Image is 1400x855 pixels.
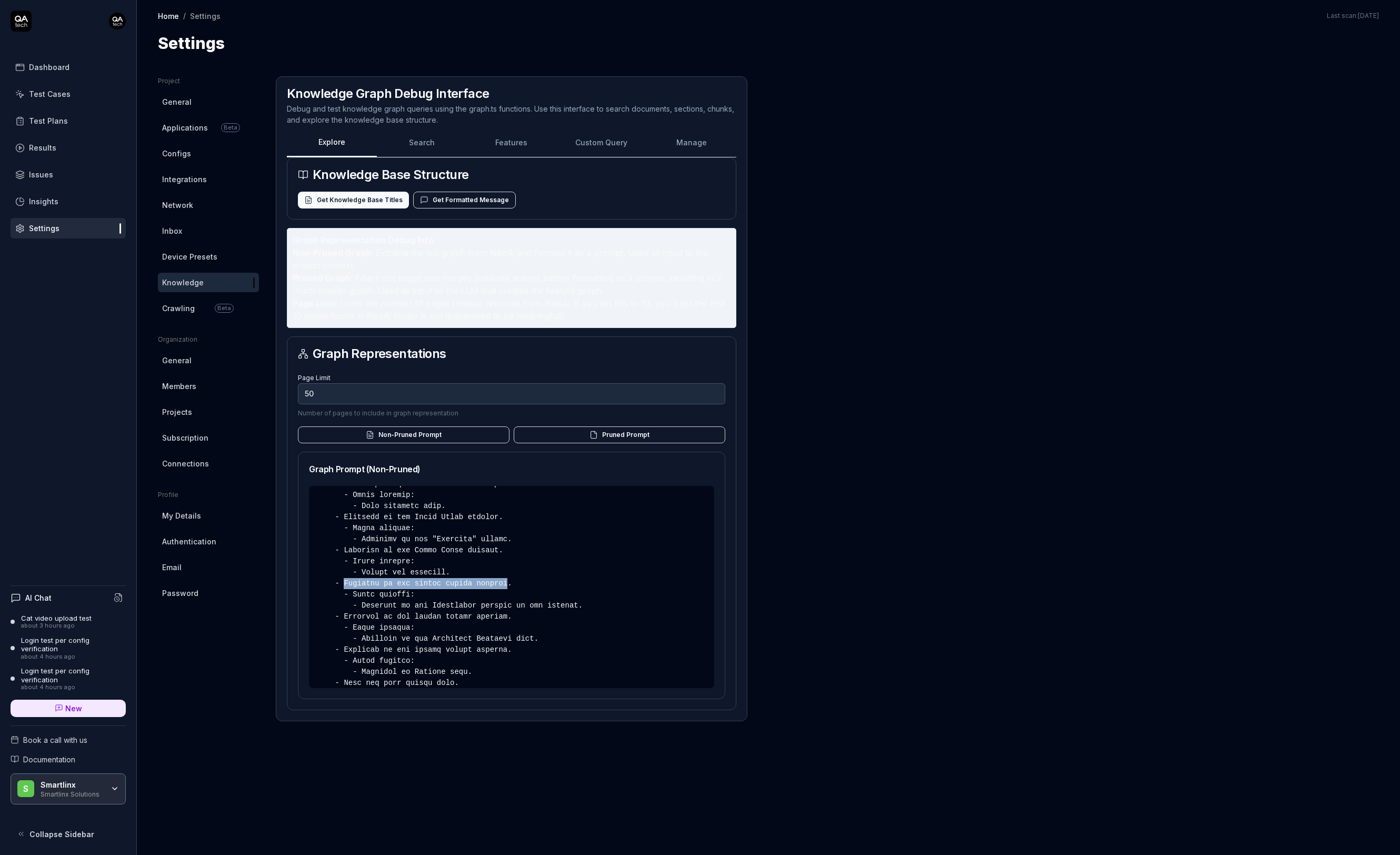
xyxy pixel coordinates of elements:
[11,636,126,660] a: Login test per config verificationabout 4 hours ago
[158,299,259,318] a: CrawlingBeta
[162,562,182,573] span: Email
[162,200,193,211] span: Network
[162,355,192,366] span: General
[298,374,331,382] label: Page Limit
[21,614,92,622] div: Cat video upload test
[556,136,646,157] button: Custom Query
[162,148,191,159] span: Configs
[41,789,104,798] div: Smartlinx Solutions
[162,510,201,521] span: My Details
[162,277,204,288] span: Knowledge
[158,335,259,344] div: Organization
[293,297,731,322] li: : Limits the number of pages (nodes) returned from Neo4j. If you set this to 10, you'll get the f...
[287,87,736,100] h2: Knowledge Graph Debug Interface
[29,88,71,100] div: Test Cases
[162,432,208,443] span: Subscription
[29,829,94,840] span: Collapse Sidebar
[158,32,225,55] h1: Settings
[29,223,59,234] div: Settings
[158,583,259,603] a: Password
[162,381,196,392] span: Members
[162,251,217,262] span: Device Presets
[21,667,126,684] div: Login test per config verification
[11,700,126,717] a: New
[23,754,75,765] span: Documentation
[293,235,434,245] strong: Graph Representation Debug Info
[298,426,509,443] button: Non-Pruned Prompt
[1327,11,1379,21] span: Last scan:
[298,168,725,181] h2: Knowledge Base Structure
[109,13,126,29] img: 7ccf6c19-61ad-4a6c-8811-018b02a1b829.jpg
[11,111,126,131] a: Test Plans
[298,409,725,418] p: Number of pages to include in graph representation
[162,96,192,107] span: General
[158,351,259,370] a: General
[1327,11,1379,21] button: Last scan:[DATE]
[41,780,104,790] div: Smartlinx
[158,76,259,86] div: Project
[65,703,82,714] span: New
[287,136,377,157] button: Explore
[158,558,259,577] a: Email
[11,614,126,630] a: Cat video upload testabout 3 hours ago
[29,169,53,180] div: Issues
[162,588,198,599] span: Password
[11,84,126,104] a: Test Cases
[467,136,557,157] button: Features
[162,406,192,417] span: Projects
[25,592,52,603] h4: AI Chat
[158,247,259,266] a: Device Presets
[21,622,92,630] div: about 3 hours ago
[158,428,259,448] a: Subscription
[377,136,467,157] button: Search
[29,115,68,126] div: Test Plans
[293,273,351,283] strong: Pruned Graph
[190,11,221,21] div: Settings
[158,506,259,525] a: My Details
[11,57,126,77] a: Dashboard
[158,376,259,396] a: Members
[293,246,731,272] li: : Extracts the full graph from Neo4j and formats it as a prompt. Used as input to the project con...
[11,667,126,691] a: Login test per config verificationabout 4 hours ago
[11,191,126,212] a: Insights
[11,773,126,805] button: SSmartlinxSmartlinx Solutions
[21,636,126,653] div: Login test per config verification
[158,11,179,21] a: Home
[11,137,126,158] a: Results
[158,532,259,551] a: Authentication
[162,122,208,133] span: Applications
[11,218,126,238] a: Settings
[11,823,126,844] button: Collapse Sidebar
[21,653,126,661] div: about 4 hours ago
[11,754,126,765] a: Documentation
[158,221,259,241] a: Inbox
[162,174,207,185] span: Integrations
[183,11,186,21] div: /
[21,684,126,691] div: about 4 hours ago
[158,170,259,189] a: Integrations
[293,298,336,309] strong: Page Limit
[221,123,240,132] span: Beta
[162,303,195,314] span: Crawling
[158,144,259,163] a: Configs
[293,247,371,258] strong: Non-Pruned Graph
[287,103,736,125] p: Debug and test knowledge graph queries using the graph.ts functions. Use this interface to search...
[158,92,259,112] a: General
[11,734,126,745] a: Book a call with us
[158,195,259,215] a: Network
[29,142,56,153] div: Results
[29,62,69,73] div: Dashboard
[413,192,516,208] button: Get Formatted Message
[162,225,182,236] span: Inbox
[158,402,259,422] a: Projects
[11,164,126,185] a: Issues
[158,454,259,473] a: Connections
[1358,12,1379,19] time: [DATE]
[23,734,87,745] span: Book a call with us
[298,192,409,208] button: Get Knowledge Base Titles
[158,118,259,137] a: ApplicationsBeta
[162,458,209,469] span: Connections
[293,272,731,297] li: : Filters out pages and merges duplicate actions before formatting as a prompt, resulting in a mu...
[158,273,259,292] a: Knowledge
[17,780,34,797] span: S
